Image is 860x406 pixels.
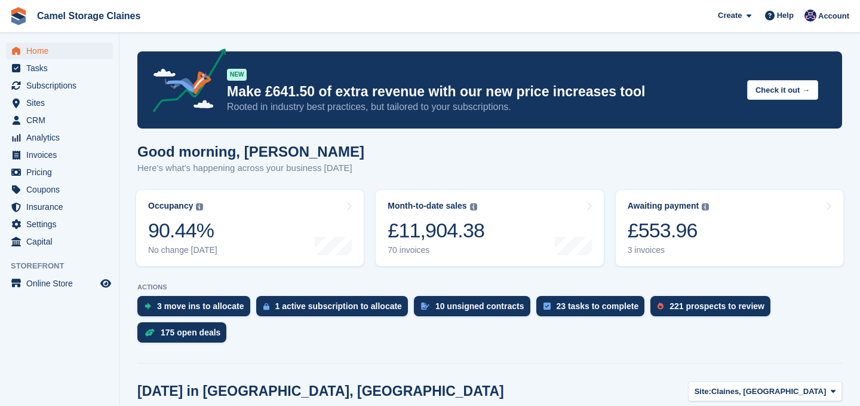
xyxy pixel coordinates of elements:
[275,301,402,311] div: 1 active subscription to allocate
[148,201,193,211] div: Occupancy
[6,164,113,181] a: menu
[6,275,113,292] a: menu
[818,10,849,22] span: Account
[6,77,113,94] a: menu
[669,301,764,311] div: 221 prospects to review
[137,283,842,291] p: ACTIONS
[137,144,364,160] h1: Good morning, [PERSON_NAME]
[557,301,639,311] div: 23 tasks to complete
[145,328,155,337] img: deal-1b604bf984904fb50ccaf53a9ad4b4a5d6e5aea283cecdc64d6e3604feb123c2.svg
[6,60,113,77] a: menu
[388,218,484,243] div: £11,904.38
[388,245,484,255] div: 70 invoices
[688,381,842,401] button: Site: Claines, [GEOGRAPHIC_DATA]
[388,201,466,211] div: Month-to-date sales
[26,77,98,94] span: Subscriptions
[6,199,113,215] a: menu
[26,94,98,111] span: Sites
[6,129,113,146] a: menu
[702,203,709,210] img: icon-info-grey-7440780725fd019a000dd9b08b2336e03edf1995a4989e88bcd33f0948082b44.svg
[376,190,603,266] a: Month-to-date sales £11,904.38 70 invoices
[26,60,98,77] span: Tasks
[6,42,113,59] a: menu
[161,328,220,337] div: 175 open deals
[26,233,98,250] span: Capital
[26,146,98,163] span: Invoices
[11,260,119,272] span: Storefront
[10,7,27,25] img: stora-icon-8386f47178a22dfd0bd8f6a31ec36ba5ce8667c1dd55bd0f319d3a0aa187defe.svg
[227,69,247,81] div: NEW
[137,161,364,175] p: Here's what's happening across your business [DATE]
[26,216,98,233] span: Settings
[137,322,232,349] a: 175 open deals
[148,218,217,243] div: 90.44%
[157,301,244,311] div: 3 move ins to allocate
[256,296,414,322] a: 1 active subscription to allocate
[414,296,536,322] a: 10 unsigned contracts
[421,303,429,310] img: contract_signature_icon-13c848040528278c33f63329250d36e43548de30e8caae1d1a13099fd9432cc5.svg
[227,83,738,100] p: Make £641.50 of extra revenue with our new price increases tool
[196,203,203,210] img: icon-info-grey-7440780725fd019a000dd9b08b2336e03edf1995a4989e88bcd33f0948082b44.svg
[6,181,113,198] a: menu
[536,296,651,322] a: 23 tasks to complete
[6,112,113,129] a: menu
[26,199,98,215] span: Insurance
[718,10,742,22] span: Create
[26,42,98,59] span: Home
[435,301,524,311] div: 10 unsigned contracts
[145,303,151,310] img: move_ins_to_allocate_icon-fdf77a2bb77ea45bf5b3d319d69a93e2d87916cf1d5bf7949dd705db3b84f3ca.svg
[711,386,826,398] span: Claines, [GEOGRAPHIC_DATA]
[227,100,738,114] p: Rooted in industry best practices, but tailored to your subscriptions.
[32,6,145,26] a: Camel Storage Claines
[26,129,98,146] span: Analytics
[616,190,843,266] a: Awaiting payment £553.96 3 invoices
[136,190,364,266] a: Occupancy 90.44% No change [DATE]
[6,233,113,250] a: menu
[263,303,269,310] img: active_subscription_to_allocate_icon-d502201f5373d7db506a760aba3b589e785aa758c864c3986d89f69b8ff3...
[143,48,226,117] img: price-adjustments-announcement-icon-8257ccfd72463d97f412b2fc003d46551f7dbcb40ab6d574587a9cd5c0d94...
[470,203,477,210] img: icon-info-grey-7440780725fd019a000dd9b08b2336e03edf1995a4989e88bcd33f0948082b44.svg
[6,216,113,233] a: menu
[99,276,113,291] a: Preview store
[628,218,709,243] div: £553.96
[658,303,664,310] img: prospect-51fa495bee0391a8d652442698ab0144808aea92771e9ea1ae160a38d050c398.svg
[26,112,98,129] span: CRM
[650,296,776,322] a: 221 prospects to review
[148,245,217,255] div: No change [DATE]
[747,80,818,100] button: Check it out →
[137,296,256,322] a: 3 move ins to allocate
[26,164,98,181] span: Pricing
[26,275,98,292] span: Online Store
[804,10,816,22] img: Rod
[137,383,504,399] h2: [DATE] in [GEOGRAPHIC_DATA], [GEOGRAPHIC_DATA]
[26,181,98,198] span: Coupons
[628,245,709,255] div: 3 invoices
[6,94,113,111] a: menu
[695,386,711,398] span: Site:
[6,146,113,163] a: menu
[628,201,699,211] div: Awaiting payment
[543,303,551,310] img: task-75834270c22a3079a89374b754ae025e5fb1db73e45f91037f5363f120a921f8.svg
[777,10,794,22] span: Help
